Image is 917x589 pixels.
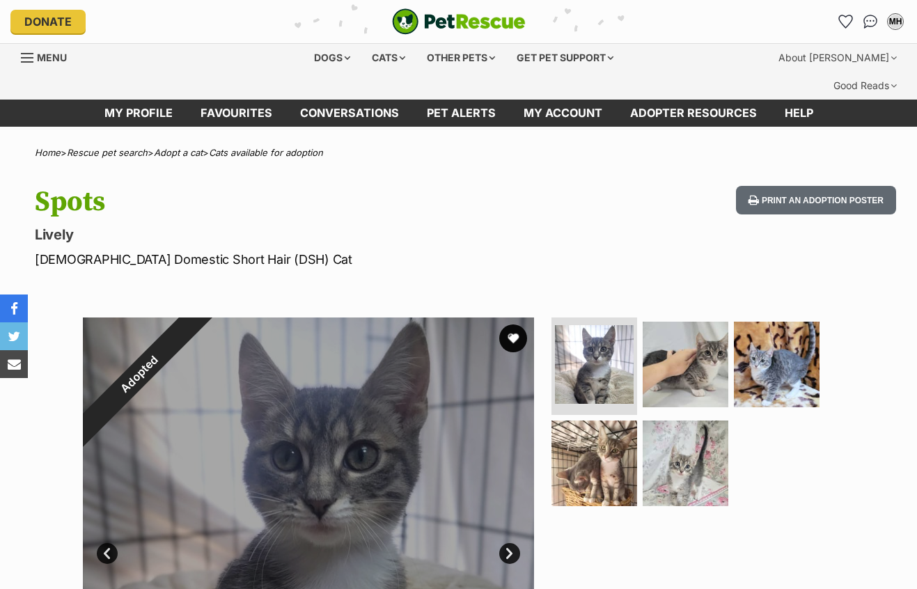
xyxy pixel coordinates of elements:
a: Next [499,543,520,564]
p: [DEMOGRAPHIC_DATA] Domestic Short Hair (DSH) Cat [35,250,560,269]
a: Home [35,147,61,158]
img: Photo of Spots [551,421,637,506]
a: Rescue pet search [67,147,148,158]
button: Print an adoption poster [736,186,896,214]
a: Favourites [834,10,856,33]
a: Conversations [859,10,881,33]
div: Good Reads [824,72,907,100]
div: Other pets [417,44,505,72]
span: Menu [37,52,67,63]
div: Adopted [51,285,227,462]
img: Photo of Spots [555,325,634,404]
div: Get pet support [507,44,623,72]
img: chat-41dd97257d64d25036548639549fe6c8038ab92f7586957e7f3b1b290dea8141.svg [863,15,878,29]
a: Menu [21,44,77,69]
a: Prev [97,543,118,564]
h1: Spots [35,186,560,218]
a: conversations [286,100,413,127]
img: Photo of Spots [643,421,728,506]
div: Cats [362,44,415,72]
a: My profile [91,100,187,127]
a: Donate [10,10,86,33]
div: MH [888,15,902,29]
ul: Account quick links [834,10,907,33]
img: Photo of Spots [643,322,728,407]
div: About [PERSON_NAME] [769,44,907,72]
a: Favourites [187,100,286,127]
img: Photo of Spots [734,322,820,407]
img: logo-cat-932fe2b9b8326f06289b0f2fb663e598f794de774fb13d1741a6617ecf9a85b4.svg [392,8,526,35]
a: Pet alerts [413,100,510,127]
button: My account [884,10,907,33]
button: favourite [499,324,527,352]
a: PetRescue [392,8,526,35]
div: Dogs [304,44,360,72]
a: Adopter resources [616,100,771,127]
a: Help [771,100,827,127]
a: Cats available for adoption [209,147,323,158]
p: Lively [35,225,560,244]
a: My account [510,100,616,127]
a: Adopt a cat [154,147,203,158]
